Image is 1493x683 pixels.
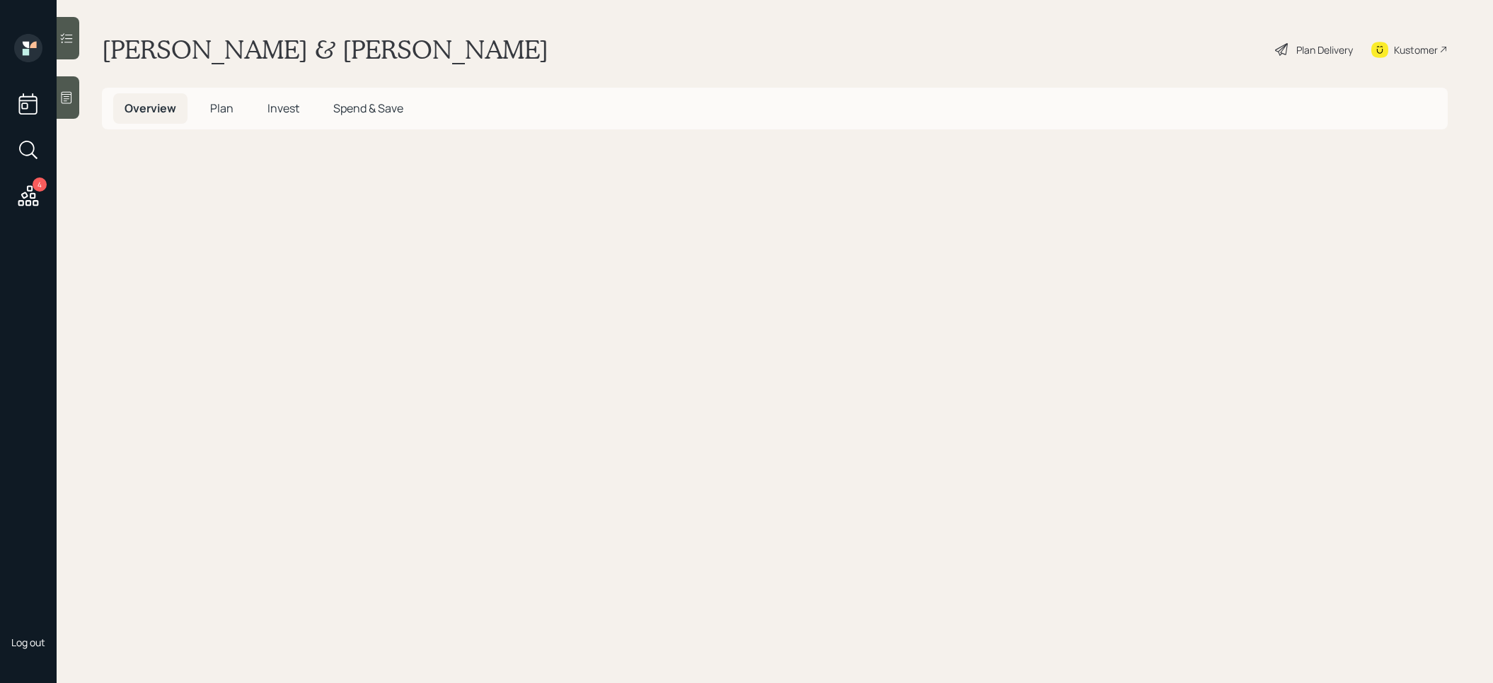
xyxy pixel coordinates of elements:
[210,100,234,116] span: Plan
[102,34,548,65] h1: [PERSON_NAME] & [PERSON_NAME]
[33,177,47,192] div: 4
[1394,42,1438,57] div: Kustomer
[125,100,176,116] span: Overview
[14,590,42,619] img: treva-nostdahl-headshot.png
[1296,42,1353,57] div: Plan Delivery
[333,100,403,116] span: Spend & Save
[11,636,45,649] div: Log out
[267,100,299,116] span: Invest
